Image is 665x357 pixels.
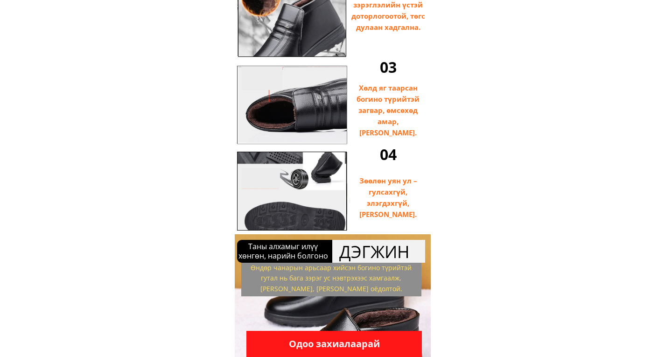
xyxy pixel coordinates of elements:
[350,175,426,220] h3: Зөөлөн уян ул – гулсахгүй, элэгдэхгүй, [PERSON_NAME].
[352,82,424,138] h3: Хөлд яг таарсан богино түрийтэй загвар, өмсөхөд амар, [PERSON_NAME].
[356,55,421,79] h1: 03
[235,242,332,261] div: Таны алхамыг илүү хөнгөн, нарийн болгоно
[356,142,421,166] h1: 04
[339,238,413,266] div: Дэгжин
[242,263,420,294] div: Өндөр чанарын арьсаар хийсэн богино түрийтэй гутал нь бага зэрэг ус нэвтрэхээс хамгаалж, [PERSON_...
